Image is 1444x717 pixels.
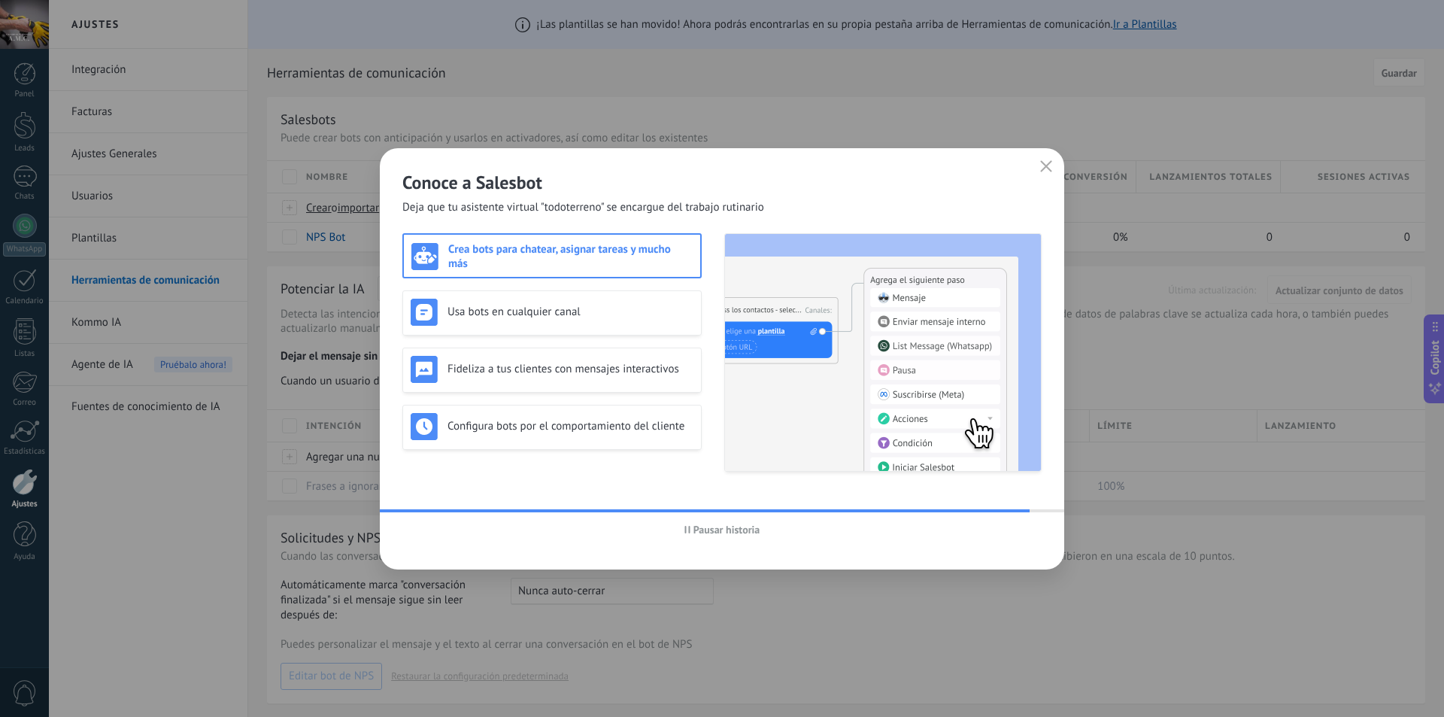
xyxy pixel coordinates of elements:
button: Pausar historia [678,518,767,541]
span: Deja que tu asistente virtual "todoterreno" se encargue del trabajo rutinario [402,200,764,215]
h3: Usa bots en cualquier canal [447,305,693,319]
h2: Conoce a Salesbot [402,171,1042,194]
h3: Crea bots para chatear, asignar tareas y mucho más [448,242,693,271]
h3: Configura bots por el comportamiento del cliente [447,419,693,433]
h3: Fideliza a tus clientes con mensajes interactivos [447,362,693,376]
span: Pausar historia [693,524,760,535]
